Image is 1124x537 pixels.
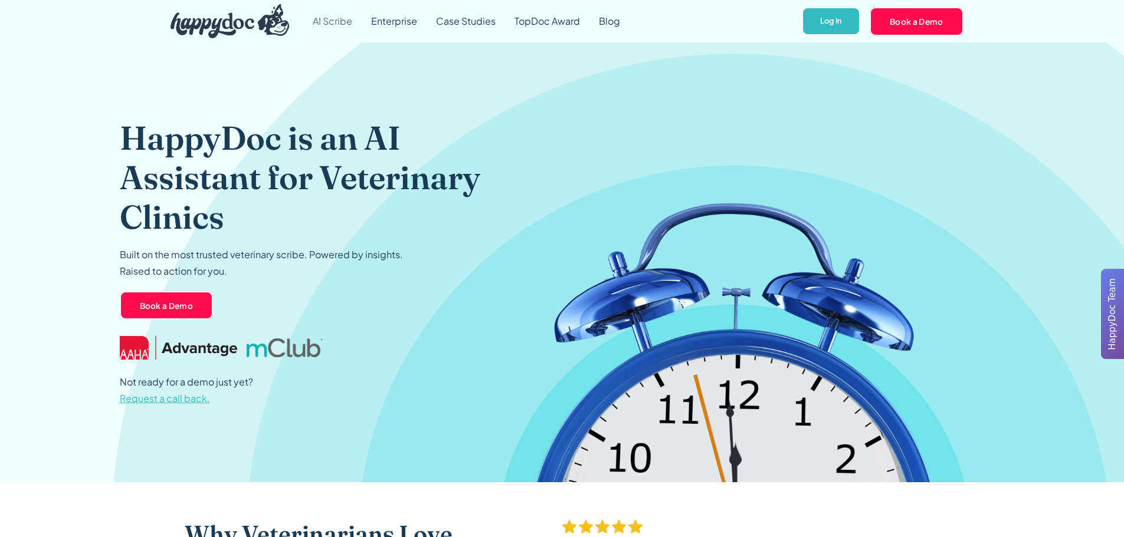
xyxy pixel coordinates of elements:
a: Book a Demo [870,7,964,35]
a: Book a Demo [120,291,214,319]
img: AAHA Advantage logo [120,336,238,360]
h1: HappyDoc is an AI Assistant for Veterinary Clinics [120,118,518,237]
a: home [161,1,290,41]
span: Request a call back. [120,392,210,404]
p: Built on the most trusted veterinary scribe. Powered by insights. Raised to action for you. [120,246,403,279]
img: mclub logo [247,338,322,357]
a: Log In [802,7,860,36]
p: Not ready for a demo just yet? [120,374,253,407]
img: HappyDoc Logo: A happy dog with his ear up, listening. [171,4,290,38]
